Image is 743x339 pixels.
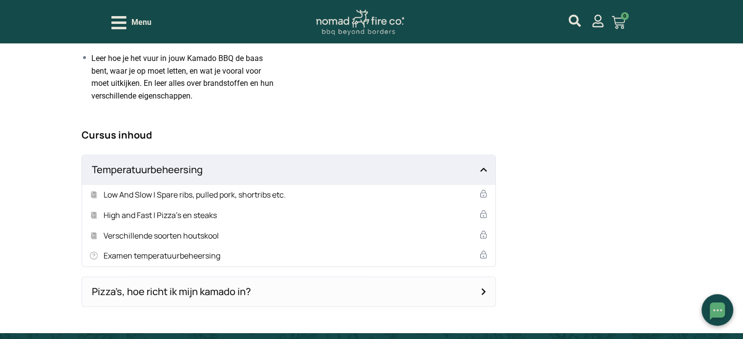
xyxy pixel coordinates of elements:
[104,230,219,242] h5: Verschillende soorten houtskool
[131,17,151,28] span: Menu
[82,127,496,143] h3: Cursus inhoud
[621,12,629,20] span: 0
[111,14,151,31] div: Open/Close Menu
[82,155,495,184] h4: Temperatuurbeheersing
[569,15,581,27] a: mijn account
[91,52,279,102] span: Leer hoe je het vuur in jouw Kamado BBQ de baas bent, waar je op moet letten, en wat je vooral vo...
[592,15,604,27] a: mijn account
[600,10,637,35] a: 0
[104,209,217,222] h5: High and Fast | Pizza’s en steaks
[82,277,495,306] h4: Pizza’s, hoe richt ik mijn kamado in?
[316,10,404,36] img: Nomad Logo
[104,189,286,201] h5: Low And Slow | Spare ribs, pulled pork, shortribs etc.
[104,250,220,262] h5: Examen temperatuurbeheersing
